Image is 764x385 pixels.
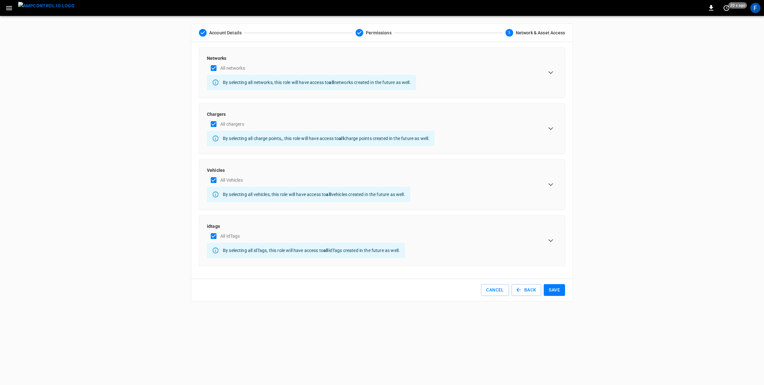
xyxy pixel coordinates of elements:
[544,66,557,79] button: expand row
[223,79,411,86] p: By selecting all networks, this role will have access to networks created in the future as well.
[18,2,74,10] img: ampcontrol.io logo
[329,80,334,85] strong: all
[220,177,243,183] p: All Vehicles
[750,3,760,13] div: profile-icon
[323,248,329,253] strong: all
[209,30,242,36] span: Account Details
[207,167,410,173] p: Vehicles
[512,284,541,296] button: Back
[207,111,435,117] p: Chargers
[220,65,245,71] p: All networks
[544,234,557,247] button: expand row
[508,31,510,35] text: 3
[366,30,392,36] span: Permissions
[544,284,565,296] button: Save
[220,233,240,239] p: All IdTags
[721,3,732,13] button: set refresh interval
[481,284,509,296] button: Cancel
[728,2,747,9] span: 20 s ago
[544,178,557,191] button: expand row
[326,192,331,197] strong: all
[207,223,405,229] p: idtags
[516,30,565,36] span: Network & Asset Access
[544,122,557,135] button: expand row
[223,247,400,254] p: By selecting all idTags, this role will have access to idTags created in the future as well.
[223,191,405,198] p: By selecting all vehicles, this role will have access to vehicles created in the future as well.
[207,55,416,61] p: Networks
[223,135,429,142] p: By selecting all charge points,, this role will have access to charge points created in the futur...
[339,136,344,141] strong: all
[220,121,244,127] p: All chargers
